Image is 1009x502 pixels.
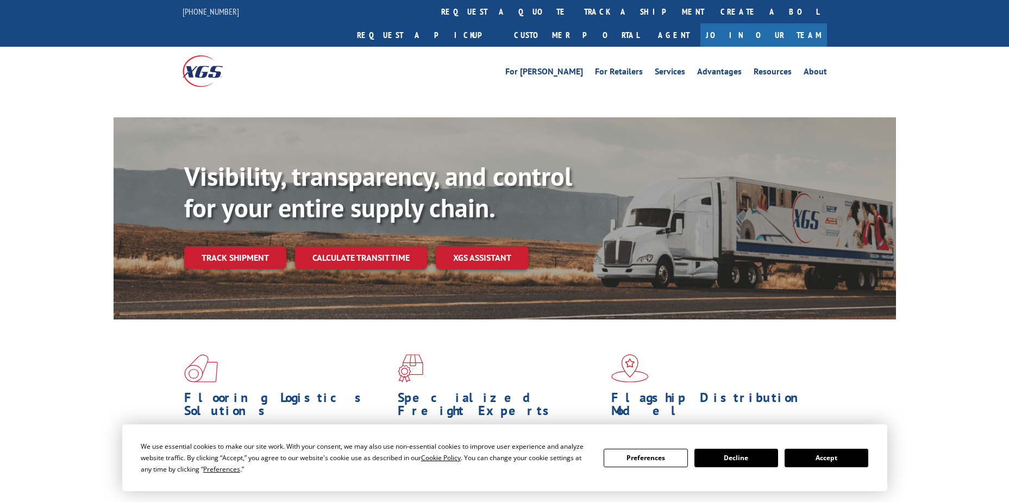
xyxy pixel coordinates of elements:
[694,449,778,467] button: Decline
[754,67,792,79] a: Resources
[421,453,461,462] span: Cookie Policy
[184,423,389,461] span: As an industry carrier of choice, XGS has brought innovation and dedication to flooring logistics...
[700,23,827,47] a: Join Our Team
[141,441,591,475] div: We use essential cookies to make our site work. With your consent, we may also use non-essential ...
[804,67,827,79] a: About
[398,423,603,471] p: From overlength loads to delicate cargo, our experienced staff knows the best way to move your fr...
[595,67,643,79] a: For Retailers
[785,449,868,467] button: Accept
[398,391,603,423] h1: Specialized Freight Experts
[398,354,423,382] img: xgs-icon-focused-on-flooring-red
[183,6,239,17] a: [PHONE_NUMBER]
[184,354,218,382] img: xgs-icon-total-supply-chain-intelligence-red
[122,424,887,491] div: Cookie Consent Prompt
[647,23,700,47] a: Agent
[184,159,572,224] b: Visibility, transparency, and control for your entire supply chain.
[203,465,240,474] span: Preferences
[295,246,427,269] a: Calculate transit time
[184,391,390,423] h1: Flooring Logistics Solutions
[505,67,583,79] a: For [PERSON_NAME]
[184,246,286,269] a: Track shipment
[611,391,817,423] h1: Flagship Distribution Model
[436,246,529,269] a: XGS ASSISTANT
[611,354,649,382] img: xgs-icon-flagship-distribution-model-red
[349,23,506,47] a: Request a pickup
[604,449,687,467] button: Preferences
[655,67,685,79] a: Services
[506,23,647,47] a: Customer Portal
[697,67,742,79] a: Advantages
[611,423,811,448] span: Our agile distribution network gives you nationwide inventory management on demand.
